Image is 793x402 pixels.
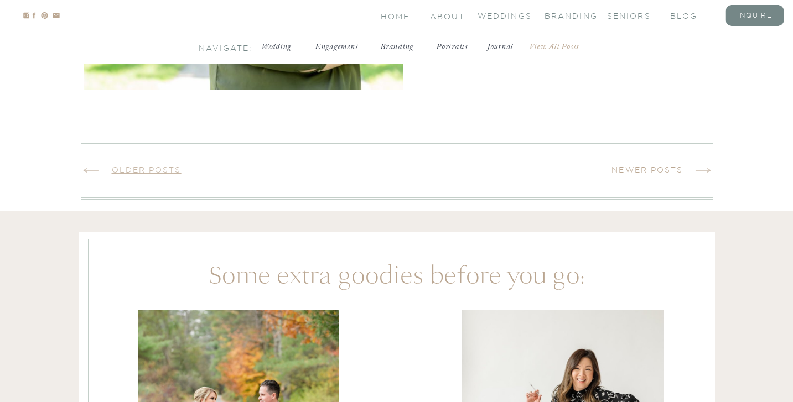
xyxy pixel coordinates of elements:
a: Weddings [478,11,522,20]
a: Newer Posts [611,165,683,174]
a: Engagement [310,41,363,53]
a: Wedding [258,41,294,53]
a: Branding [376,41,418,53]
a: branding [545,11,589,20]
a: Journal [484,41,517,53]
a: Older Posts [112,165,182,174]
a: inquire [733,11,777,20]
a: seniors [607,11,651,20]
a: Read the Post [464,40,649,55]
h2: Some extra goodies before you go: [172,259,622,276]
a: Home [381,11,411,20]
a: About [430,11,463,20]
a: blog [670,11,714,20]
h3: Navigate: [199,43,243,51]
a: View All Posts [529,41,595,53]
a: Portraits [436,41,469,53]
